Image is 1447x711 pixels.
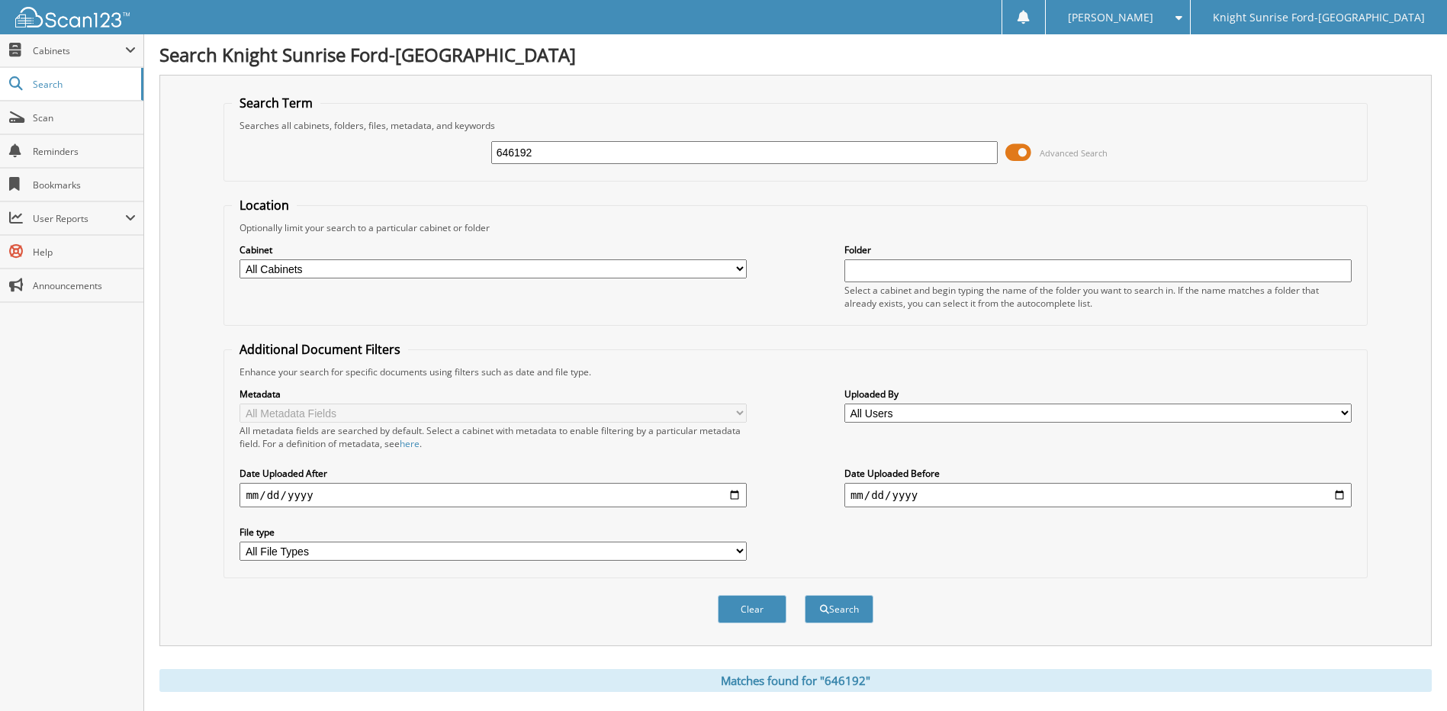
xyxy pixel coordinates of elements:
div: Matches found for "646192" [159,669,1432,692]
span: Bookmarks [33,179,136,191]
legend: Location [232,197,297,214]
span: Help [33,246,136,259]
span: Announcements [33,279,136,292]
span: [PERSON_NAME] [1068,13,1153,22]
label: Date Uploaded After [240,467,747,480]
div: Searches all cabinets, folders, files, metadata, and keywords [232,119,1359,132]
legend: Additional Document Filters [232,341,408,358]
input: start [240,483,747,507]
span: User Reports [33,212,125,225]
label: Uploaded By [844,388,1352,401]
div: All metadata fields are searched by default. Select a cabinet with metadata to enable filtering b... [240,424,747,450]
span: Reminders [33,145,136,158]
label: Folder [844,243,1352,256]
input: end [844,483,1352,507]
span: Advanced Search [1040,147,1108,159]
label: Metadata [240,388,747,401]
img: scan123-logo-white.svg [15,7,130,27]
span: Scan [33,111,136,124]
label: File type [240,526,747,539]
div: Select a cabinet and begin typing the name of the folder you want to search in. If the name match... [844,284,1352,310]
div: Enhance your search for specific documents using filters such as date and file type. [232,365,1359,378]
label: Cabinet [240,243,747,256]
span: Cabinets [33,44,125,57]
div: Optionally limit your search to a particular cabinet or folder [232,221,1359,234]
label: Date Uploaded Before [844,467,1352,480]
a: here [400,437,420,450]
h1: Search Knight Sunrise Ford-[GEOGRAPHIC_DATA] [159,42,1432,67]
button: Search [805,595,873,623]
button: Clear [718,595,786,623]
legend: Search Term [232,95,320,111]
span: Search [33,78,133,91]
span: Knight Sunrise Ford-[GEOGRAPHIC_DATA] [1213,13,1425,22]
